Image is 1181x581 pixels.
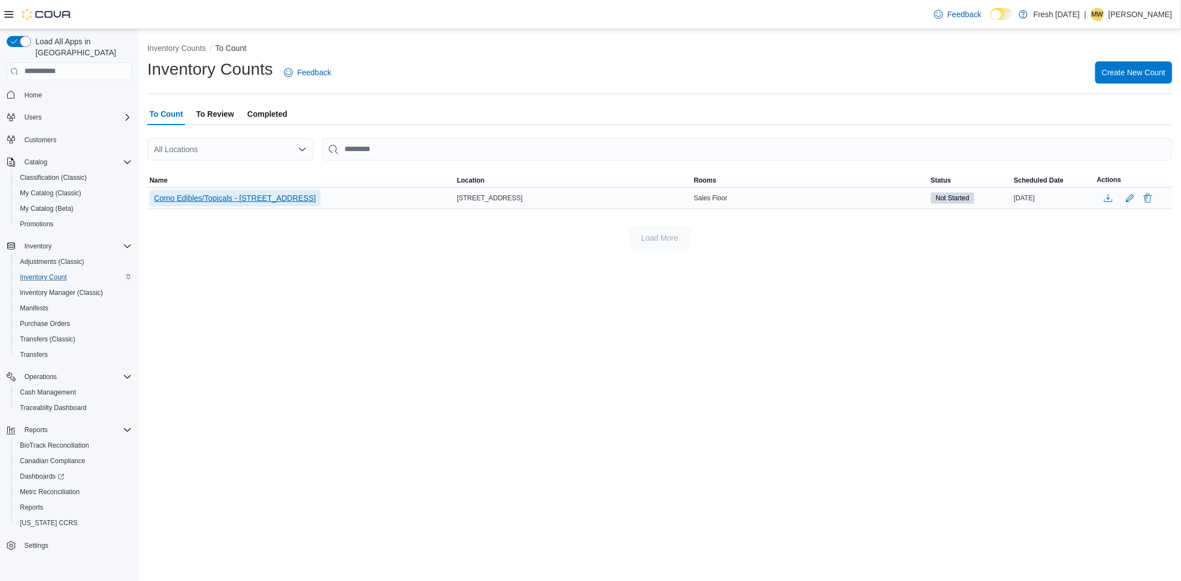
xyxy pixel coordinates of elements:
span: Transfers [16,348,132,361]
button: Inventory Count [11,269,136,285]
span: Traceabilty Dashboard [20,403,86,412]
a: Canadian Compliance [16,454,90,468]
button: Load More [629,227,691,249]
span: Users [20,111,132,124]
span: Operations [24,372,57,381]
a: Promotions [16,217,58,231]
button: Cash Management [11,385,136,400]
span: Adjustments (Classic) [20,257,84,266]
span: Washington CCRS [16,516,132,530]
span: Traceabilty Dashboard [16,401,132,414]
button: Users [2,110,136,125]
button: Edit count details [1123,190,1137,206]
span: Home [24,91,42,100]
span: Feedback [297,67,331,78]
a: Inventory Manager (Classic) [16,286,107,299]
button: Home [2,87,136,103]
a: [US_STATE] CCRS [16,516,82,530]
span: Rooms [694,176,716,185]
a: Feedback [280,61,336,84]
span: Reports [20,423,132,437]
span: My Catalog (Beta) [16,202,132,215]
span: Location [457,176,484,185]
button: BioTrack Reconciliation [11,438,136,453]
span: Create New Count [1102,67,1165,78]
span: Promotions [16,217,132,231]
span: Customers [20,133,132,147]
a: Customers [20,133,61,147]
span: Catalog [24,158,47,167]
a: Cash Management [16,386,80,399]
button: Reports [20,423,52,437]
a: BioTrack Reconciliation [16,439,94,452]
span: To Review [196,103,234,125]
button: Inventory [20,240,56,253]
span: Inventory Manager (Classic) [20,288,103,297]
span: Adjustments (Classic) [16,255,132,268]
button: Promotions [11,216,136,232]
button: Create New Count [1095,61,1172,84]
span: Dashboards [20,472,64,481]
div: [DATE] [1012,191,1095,205]
button: Customers [2,132,136,148]
a: Transfers (Classic) [16,333,80,346]
span: Dashboards [16,470,132,483]
a: Transfers [16,348,52,361]
button: Name [147,174,455,187]
button: Inventory Counts [147,44,206,53]
span: Users [24,113,42,122]
span: Canadian Compliance [16,454,132,468]
span: Settings [24,541,48,550]
span: Manifests [20,304,48,313]
button: Catalog [20,155,51,169]
a: Reports [16,501,48,514]
button: Users [20,111,46,124]
a: Home [20,89,47,102]
span: Home [20,88,132,102]
button: Location [455,174,692,187]
span: Classification (Classic) [16,171,132,184]
span: Inventory [24,242,51,251]
span: Settings [20,538,132,552]
div: Sales Floor [692,191,929,205]
span: Inventory Count [16,271,132,284]
a: Dashboards [11,469,136,484]
span: Metrc Reconciliation [20,487,80,496]
button: Settings [2,537,136,553]
span: Feedback [947,9,981,20]
span: MW [1091,8,1103,21]
button: Status [929,174,1012,187]
span: Cash Management [16,386,132,399]
input: This is a search bar. After typing your query, hit enter to filter the results lower in the page. [322,138,1172,160]
button: Catalog [2,154,136,170]
input: Dark Mode [991,8,1014,20]
p: | [1084,8,1086,21]
img: Cova [22,9,72,20]
button: Traceabilty Dashboard [11,400,136,416]
span: Load More [641,232,678,243]
a: Feedback [930,3,986,25]
button: Inventory [2,238,136,254]
button: Purchase Orders [11,316,136,331]
button: Operations [20,370,61,383]
button: Canadian Compliance [11,453,136,469]
button: Reports [2,422,136,438]
span: Inventory [20,240,132,253]
nav: An example of EuiBreadcrumbs [147,43,1172,56]
a: Dashboards [16,470,69,483]
p: [PERSON_NAME] [1108,8,1172,21]
a: Traceabilty Dashboard [16,401,91,414]
button: Manifests [11,300,136,316]
a: Classification (Classic) [16,171,91,184]
span: Load All Apps in [GEOGRAPHIC_DATA] [31,36,132,58]
span: Transfers [20,350,48,359]
span: Transfers (Classic) [16,333,132,346]
span: [US_STATE] CCRS [20,518,78,527]
div: Maddie Williams [1091,8,1104,21]
button: My Catalog (Beta) [11,201,136,216]
span: Reports [20,503,43,512]
span: Customers [24,136,56,144]
button: Metrc Reconciliation [11,484,136,500]
button: [US_STATE] CCRS [11,515,136,531]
